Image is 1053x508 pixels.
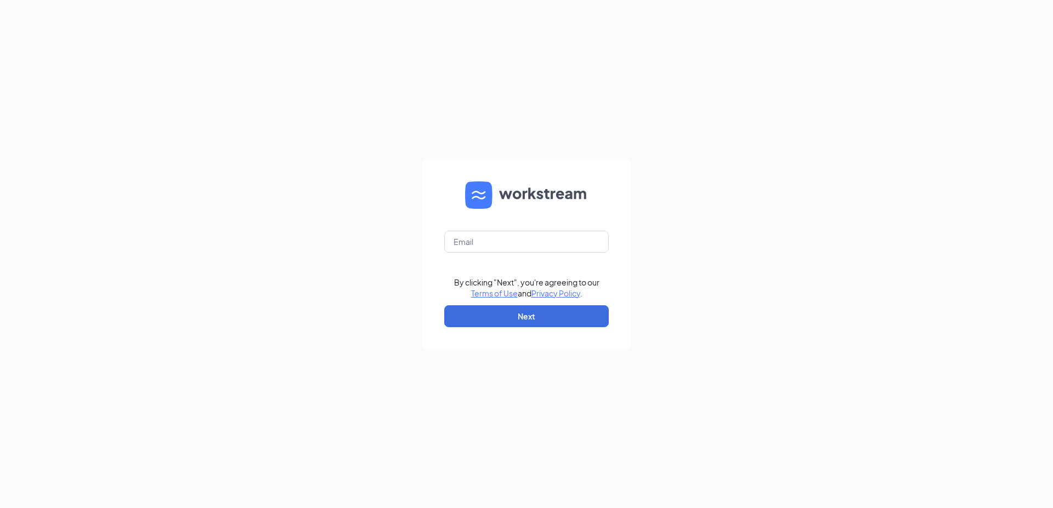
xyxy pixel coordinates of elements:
div: By clicking "Next", you're agreeing to our and . [454,277,599,299]
input: Email [444,231,609,253]
a: Privacy Policy [531,288,580,298]
button: Next [444,305,609,327]
img: WS logo and Workstream text [465,181,588,209]
a: Terms of Use [471,288,518,298]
